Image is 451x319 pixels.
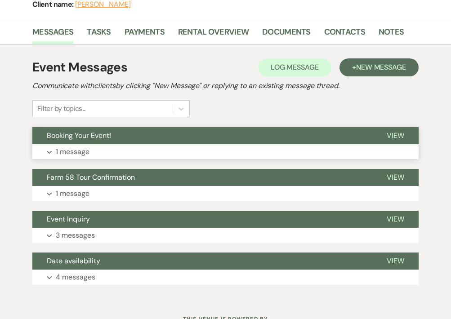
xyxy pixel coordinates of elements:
[56,230,95,241] p: 3 messages
[32,253,372,270] button: Date availability
[32,80,419,91] h2: Communicate with clients by clicking "New Message" or replying to an existing message thread.
[387,256,404,266] span: View
[56,188,89,199] p: 1 message
[372,253,419,270] button: View
[56,271,95,283] p: 4 messages
[32,228,419,243] button: 3 messages
[47,173,135,182] span: Farm 58 Tour Confirmation
[32,186,419,201] button: 1 message
[47,256,100,266] span: Date availability
[32,26,73,44] a: Messages
[372,211,419,228] button: View
[178,26,249,44] a: Rental Overview
[324,26,365,44] a: Contacts
[47,131,111,140] span: Booking Your Event!
[125,26,165,44] a: Payments
[32,211,372,228] button: Event Inquiry
[32,144,419,159] button: 1 message
[387,131,404,140] span: View
[271,62,319,72] span: Log Message
[372,127,419,144] button: View
[87,26,111,44] a: Tasks
[56,146,89,158] p: 1 message
[32,169,372,186] button: Farm 58 Tour Confirmation
[356,62,406,72] span: New Message
[32,127,372,144] button: Booking Your Event!
[372,169,419,186] button: View
[262,26,311,44] a: Documents
[379,26,404,44] a: Notes
[258,58,331,76] button: Log Message
[37,103,85,114] div: Filter by topics...
[387,173,404,182] span: View
[32,270,419,285] button: 4 messages
[47,214,90,224] span: Event Inquiry
[32,58,127,77] h1: Event Messages
[75,1,131,8] button: [PERSON_NAME]
[339,58,419,76] button: +New Message
[387,214,404,224] span: View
